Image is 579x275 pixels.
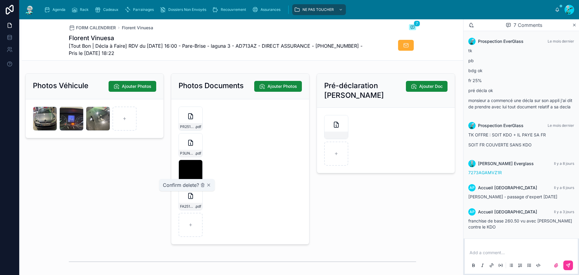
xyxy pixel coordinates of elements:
span: Confirm delete? [163,181,199,189]
button: Ajouter Doc [406,81,448,92]
span: [PERSON_NAME] - passage d'expert [DATE] [468,194,557,199]
span: Ajouter Photos [122,83,151,89]
p: monsieur a commencé une décla sur son appli j'ai dit de prendre avec lui tout document relatif a ... [468,97,574,110]
p: bdg ok [468,67,574,74]
span: FA2510-7729-(1) [180,204,195,209]
p: TK OFFRE : SOIT KDO + IL PAYE SA FR [468,132,574,138]
p: SOIT FR COUVERTE SANS KDO [468,142,574,148]
span: Assurances [261,7,280,12]
button: 7 [409,24,416,31]
a: Dossiers Non Envoyés [158,4,210,15]
a: 7273AGAMVZ1R [468,170,502,175]
span: franchise de base 260.50 vu avec [PERSON_NAME] contre le KDO [468,218,572,229]
span: Prospection EverGlass [478,123,524,129]
span: Il y a 3 jours [554,209,574,214]
span: Le mois dernier [548,123,574,128]
span: Il y a 6 jours [554,185,574,190]
span: Dossiers Non Envoyés [168,7,206,12]
div: scrollable content [40,3,555,16]
span: Rack [80,7,89,12]
span: Ajouter Photos [267,83,297,89]
span: .pdf [195,151,201,156]
span: Parrainages [133,7,154,12]
p: pb [468,57,574,64]
h2: Photos Véhicule [33,81,88,91]
a: Florent Vinuesa [122,25,153,31]
a: Rack [70,4,93,15]
h2: Pré-déclaration [PERSON_NAME] [324,81,406,100]
span: .pdf [195,124,201,129]
a: Agenda [42,4,70,15]
button: Ajouter Photos [254,81,302,92]
span: NE PAS TOUCHER [302,7,334,12]
a: Assurances [250,4,285,15]
p: pré décla ok [468,87,574,94]
span: 7 Comments [514,21,542,29]
span: Prospection EverGlass [478,38,524,44]
span: Accueil [GEOGRAPHIC_DATA] [478,185,537,191]
img: App logo [24,5,35,14]
span: AP [470,185,475,190]
span: Recouvrement [221,7,246,12]
span: [Tout Bon | Décla à Faire] RDV du [DATE] 16:00 - Pare-Brise - laguna 3 - AD713AZ - DIRECT ASSURAN... [69,42,371,57]
a: NE PAS TOUCHER [292,4,346,15]
span: P3UNTF1D289873225A7027036240E1EC09C76823D924CD975E136666FC8B03D24F6A32967FF6A867F91890DB9B7BEEEDD... [180,151,195,156]
span: Ajouter Doc [419,83,443,89]
span: PR2510-1832 [180,124,195,129]
span: Accueil [GEOGRAPHIC_DATA] [478,209,537,215]
a: FORM CALENDRIER [69,25,116,31]
p: tk [468,47,574,54]
span: Le mois dernier [548,39,574,43]
button: Ajouter Photos [109,81,156,92]
span: Agenda [52,7,65,12]
span: [PERSON_NAME] Everglass [478,161,534,167]
h2: Photos Documents [179,81,244,91]
p: fr 25% [468,77,574,84]
span: Cadeaux [103,7,119,12]
a: Cadeaux [93,4,123,15]
a: Recouvrement [210,4,250,15]
span: FORM CALENDRIER [76,25,116,31]
span: 7 [414,21,420,27]
span: .pdf [195,204,201,209]
a: Parrainages [123,4,158,15]
h1: Florent Vinuesa [69,34,371,42]
span: AP [470,209,475,214]
span: Il y a 8 jours [554,161,574,166]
